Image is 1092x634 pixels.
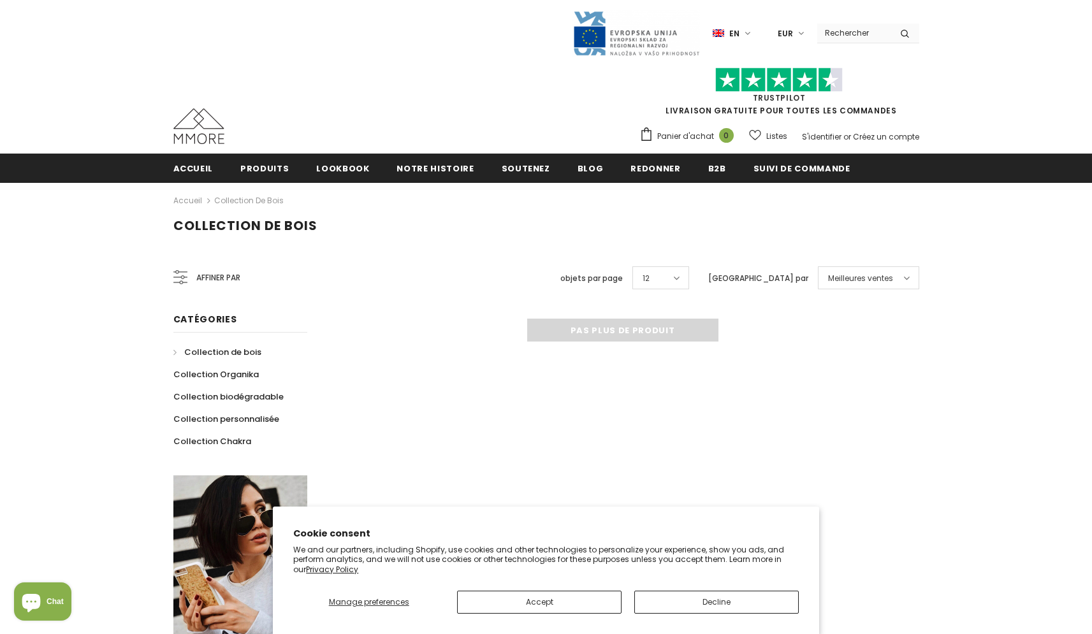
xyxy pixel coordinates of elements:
[306,564,358,575] a: Privacy Policy
[184,346,261,358] span: Collection de bois
[560,272,623,285] label: objets par page
[708,162,726,175] span: B2B
[639,127,740,146] a: Panier d'achat 0
[753,162,850,175] span: Suivi de commande
[778,27,793,40] span: EUR
[502,154,550,182] a: soutenez
[657,130,714,143] span: Panier d'achat
[173,413,279,425] span: Collection personnalisée
[173,341,261,363] a: Collection de bois
[715,68,843,92] img: Faites confiance aux étoiles pilotes
[173,435,251,447] span: Collection Chakra
[173,217,317,234] span: Collection de bois
[802,131,841,142] a: S'identifier
[173,408,279,430] a: Collection personnalisée
[214,195,284,206] a: Collection de bois
[749,125,787,147] a: Listes
[240,154,289,182] a: Produits
[293,527,799,540] h2: Cookie consent
[397,154,474,182] a: Notre histoire
[853,131,919,142] a: Créez un compte
[630,162,680,175] span: Redonner
[173,391,284,403] span: Collection biodégradable
[329,596,409,607] span: Manage preferences
[173,363,259,385] a: Collection Organika
[502,162,550,175] span: soutenez
[240,162,289,175] span: Produits
[173,162,214,175] span: Accueil
[634,591,799,614] button: Decline
[719,128,734,143] span: 0
[173,154,214,182] a: Accueil
[316,162,369,175] span: Lookbook
[397,162,474,175] span: Notre histoire
[10,582,75,624] inbox-online-store-chat: Shopify online store chat
[173,313,237,326] span: Catégories
[578,154,604,182] a: Blog
[817,24,891,42] input: Search Site
[578,162,604,175] span: Blog
[753,92,806,103] a: TrustPilot
[708,272,808,285] label: [GEOGRAPHIC_DATA] par
[173,385,284,408] a: Collection biodégradable
[630,154,680,182] a: Redonner
[293,545,799,575] p: We and our partners, including Shopify, use cookies and other technologies to personalize your ex...
[572,27,700,38] a: Javni Razpis
[639,73,919,116] span: LIVRAISON GRATUITE POUR TOUTES LES COMMANDES
[196,271,240,285] span: Affiner par
[643,272,650,285] span: 12
[828,272,893,285] span: Meilleures ventes
[316,154,369,182] a: Lookbook
[843,131,851,142] span: or
[173,193,202,208] a: Accueil
[753,154,850,182] a: Suivi de commande
[173,108,224,144] img: Cas MMORE
[708,154,726,182] a: B2B
[729,27,739,40] span: en
[173,368,259,380] span: Collection Organika
[766,130,787,143] span: Listes
[713,28,724,39] img: i-lang-1.png
[293,591,444,614] button: Manage preferences
[173,430,251,452] a: Collection Chakra
[572,10,700,57] img: Javni Razpis
[457,591,622,614] button: Accept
